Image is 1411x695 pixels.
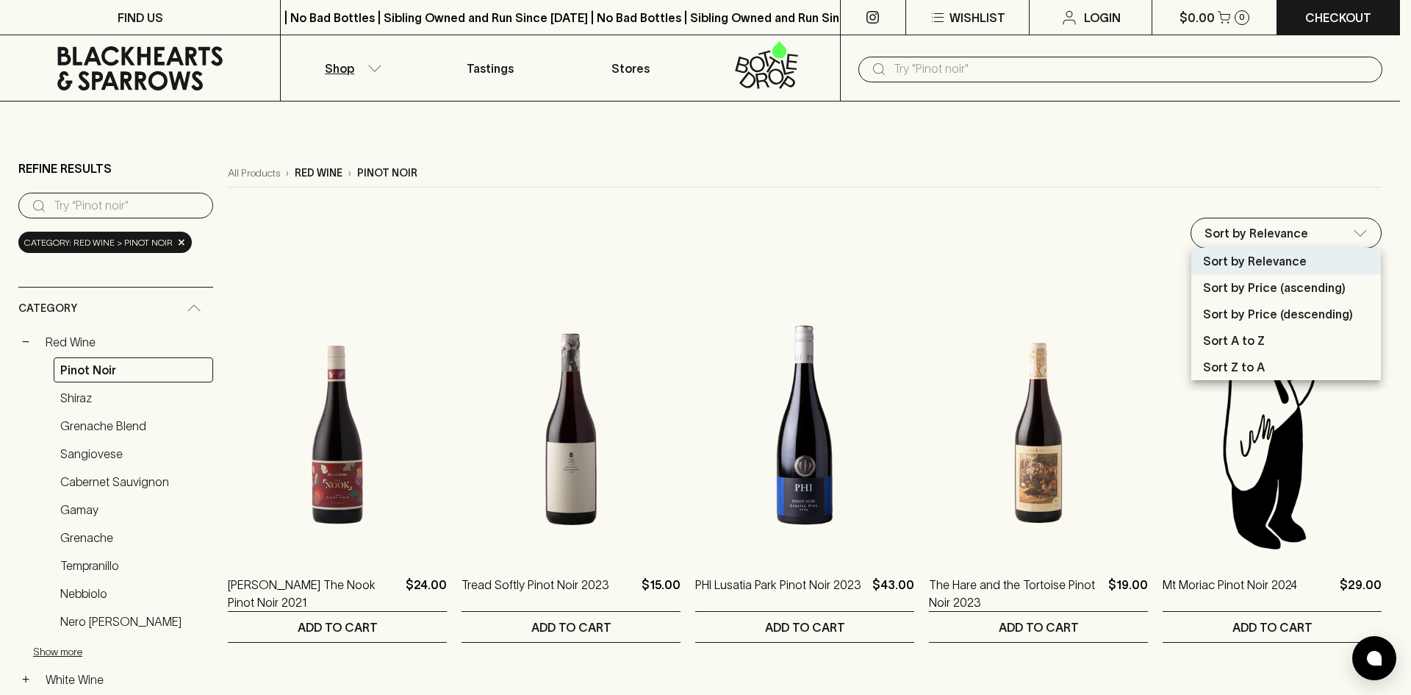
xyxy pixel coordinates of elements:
[1367,651,1382,666] img: bubble-icon
[1203,252,1307,270] p: Sort by Relevance
[1203,305,1353,323] p: Sort by Price (descending)
[1203,358,1265,376] p: Sort Z to A
[1203,332,1265,349] p: Sort A to Z
[1203,279,1346,296] p: Sort by Price (ascending)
